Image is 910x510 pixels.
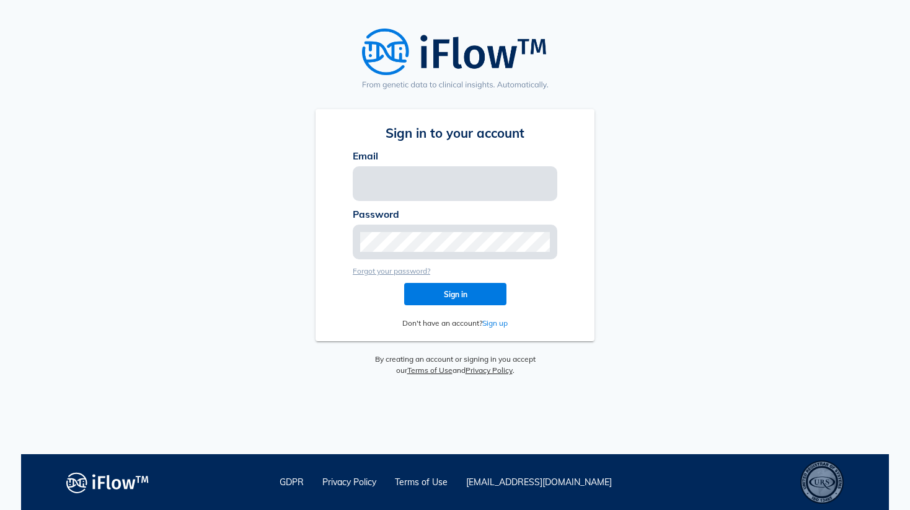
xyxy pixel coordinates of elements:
[482,318,508,328] span: Sign up
[402,318,508,329] a: Don't have an account?Sign up
[353,266,430,275] span: Forgot your password?
[353,150,378,162] span: Email
[800,460,844,504] div: ISO 13485 – Quality Management System
[66,468,149,496] img: logo
[404,283,506,305] button: Sign in
[407,365,453,375] a: Terms of Use
[322,476,376,488] a: Privacy Policy
[466,476,612,488] a: [EMAIL_ADDRESS][DOMAIN_NAME]
[363,341,548,388] div: By creating an account or signing in you accept our and .
[466,365,513,375] a: Privacy Policy
[386,123,524,143] span: Sign in to your account
[353,208,399,220] span: Password
[395,476,448,488] a: Terms of Use
[414,290,497,299] span: Sign in
[362,29,548,90] img: iFlow Logo
[280,476,304,488] a: GDPR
